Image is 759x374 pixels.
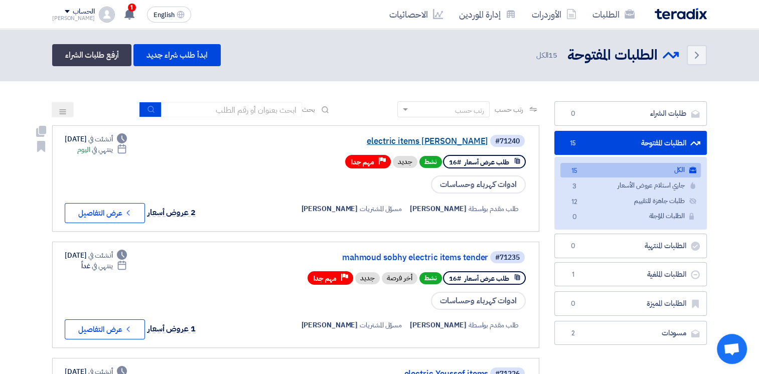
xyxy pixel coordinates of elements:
[65,134,127,144] div: [DATE]
[147,323,196,335] span: 1 عروض أسعار
[554,234,707,258] a: الطلبات المنتهية0
[301,320,358,330] span: [PERSON_NAME]
[449,157,461,167] span: #16
[554,291,707,316] a: الطلبات المميزة0
[455,105,484,116] div: رتب حسب
[128,4,136,12] span: 1
[567,299,579,309] span: 0
[568,212,580,223] span: 0
[465,274,509,283] span: طلب عرض أسعار
[133,44,220,66] a: ابدأ طلب شراء جديد
[360,204,402,214] span: مسؤل المشتريات
[314,274,337,283] span: مهم جدا
[469,320,519,330] span: طلب مقدم بواسطة
[536,50,559,61] span: الكل
[393,156,417,168] div: جديد
[431,292,526,310] span: ادوات كهرباء وحساسات
[382,272,417,284] div: أخر فرصة
[560,178,701,193] a: جاري استلام عروض الأسعار
[567,109,579,119] span: 0
[99,7,115,23] img: profile_test.png
[410,320,467,330] span: [PERSON_NAME]
[717,334,747,364] a: Open chat
[302,104,315,115] span: بحث
[147,207,196,219] span: 2 عروض أسعار
[88,250,112,261] span: أنشئت في
[554,321,707,345] a: مسودات2
[567,270,579,280] span: 1
[92,144,112,155] span: ينتهي في
[567,328,579,338] span: 2
[554,262,707,287] a: الطلبات الملغية1
[73,8,94,16] div: الحساب
[287,137,488,146] a: electric items [PERSON_NAME]
[65,203,145,223] button: عرض التفاصيل
[495,104,523,115] span: رتب حسب
[568,197,580,208] span: 12
[351,157,374,167] span: مهم جدا
[554,101,707,126] a: طلبات الشراء0
[81,261,127,271] div: غداً
[355,272,380,284] div: جديد
[419,272,442,284] span: نشط
[287,253,488,262] a: mahmoud sobhy electric items tender
[560,209,701,224] a: الطلبات المؤجلة
[567,138,579,148] span: 15
[162,102,302,117] input: ابحث بعنوان أو رقم الطلب
[381,3,451,26] a: الاحصائيات
[560,163,701,177] a: الكل
[495,138,520,145] div: #71240
[301,204,358,214] span: [PERSON_NAME]
[147,7,191,23] button: English
[52,16,95,21] div: [PERSON_NAME]
[65,250,127,261] div: [DATE]
[554,131,707,155] a: الطلبات المفتوحة15
[360,320,402,330] span: مسؤل المشتريات
[568,166,580,176] span: 15
[524,3,584,26] a: الأوردرات
[567,46,658,65] h2: الطلبات المفتوحة
[548,50,557,61] span: 15
[92,261,112,271] span: ينتهي في
[419,156,442,168] span: نشط
[154,12,175,19] span: English
[584,3,643,26] a: الطلبات
[52,44,131,66] a: أرفع طلبات الشراء
[451,3,524,26] a: إدارة الموردين
[469,204,519,214] span: طلب مقدم بواسطة
[410,204,467,214] span: [PERSON_NAME]
[77,144,127,155] div: اليوم
[655,8,707,20] img: Teradix logo
[88,134,112,144] span: أنشئت في
[465,157,509,167] span: طلب عرض أسعار
[567,241,579,251] span: 0
[65,319,145,339] button: عرض التفاصيل
[568,181,580,192] span: 3
[495,254,520,261] div: #71235
[560,194,701,209] a: طلبات جاهزة للتقييم
[431,175,526,194] span: ادوات كهرباء وحساسات
[449,274,461,283] span: #16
